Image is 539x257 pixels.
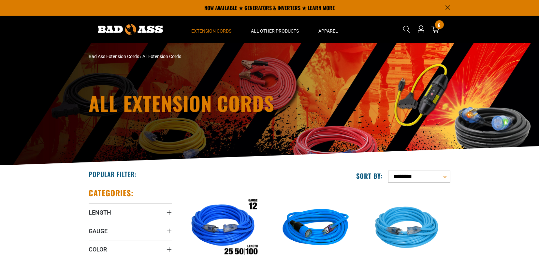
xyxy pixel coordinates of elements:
span: All Extension Cords [142,54,181,59]
h1: All Extension Cords [89,93,327,113]
span: Apparel [318,28,338,34]
summary: Gauge [89,222,172,240]
span: Gauge [89,227,108,235]
span: Extension Cords [191,28,231,34]
a: Bad Ass Extension Cords [89,54,139,59]
img: Bad Ass Extension Cords [98,24,163,35]
summary: Extension Cords [182,16,241,43]
summary: Length [89,203,172,221]
h2: Popular Filter: [89,170,137,178]
span: 6 [438,23,441,27]
label: Sort by: [356,172,383,180]
span: › [140,54,141,59]
span: Color [89,246,107,253]
summary: Search [401,24,412,35]
summary: All Other Products [241,16,309,43]
nav: breadcrumbs [89,53,327,60]
span: Length [89,209,111,216]
summary: Apparel [309,16,348,43]
span: All Other Products [251,28,299,34]
h2: Categories: [89,188,134,198]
